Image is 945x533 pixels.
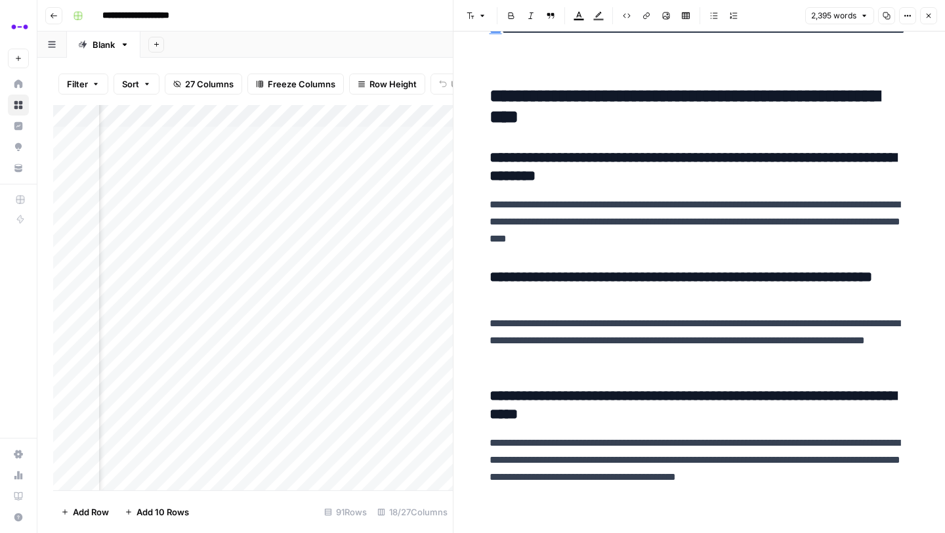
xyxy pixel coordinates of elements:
span: Add 10 Rows [136,505,189,519]
a: Browse [8,95,29,116]
a: Blank [67,32,140,58]
a: Opportunities [8,137,29,158]
img: Abacum Logo [8,15,31,39]
span: Filter [67,77,88,91]
div: Blank [93,38,115,51]
button: Row Height [349,74,425,95]
a: Usage [8,465,29,486]
button: Help + Support [8,507,29,528]
button: Add Row [53,501,117,522]
span: Row Height [369,77,417,91]
button: Freeze Columns [247,74,344,95]
div: 91 Rows [319,501,372,522]
span: Freeze Columns [268,77,335,91]
button: Add 10 Rows [117,501,197,522]
span: Sort [122,77,139,91]
a: Settings [8,444,29,465]
button: 27 Columns [165,74,242,95]
div: 18/27 Columns [372,501,453,522]
a: Learning Hub [8,486,29,507]
a: Home [8,74,29,95]
span: Add Row [73,505,109,519]
span: 2,395 words [811,10,856,22]
button: Workspace: Abacum [8,11,29,43]
button: Undo [430,74,482,95]
span: 27 Columns [185,77,234,91]
a: Insights [8,116,29,137]
button: Filter [58,74,108,95]
button: 2,395 words [805,7,874,24]
button: Sort [114,74,159,95]
a: Your Data [8,158,29,179]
